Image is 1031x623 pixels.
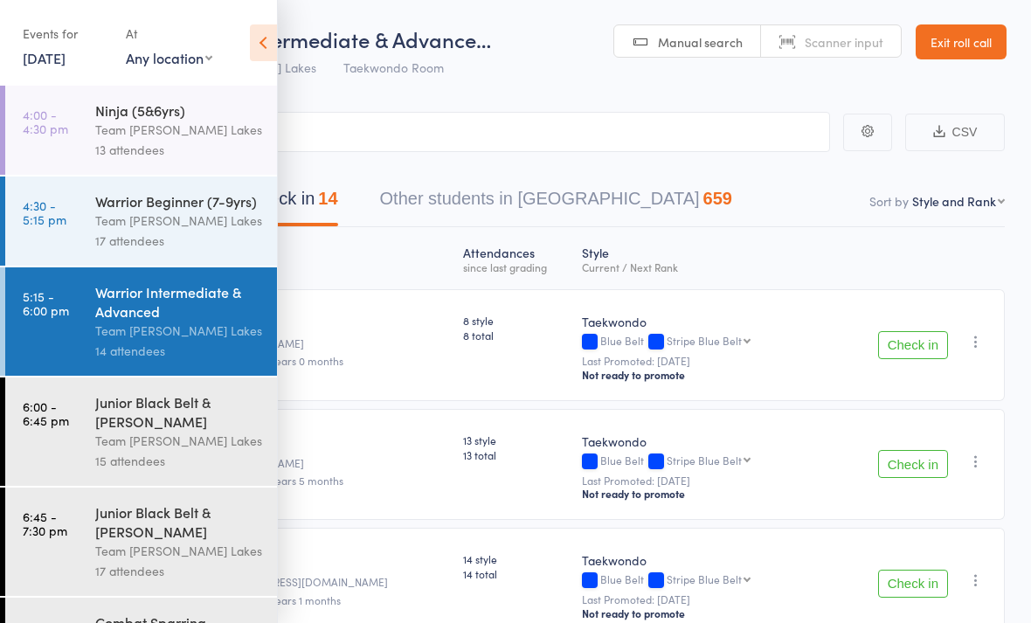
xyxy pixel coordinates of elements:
div: since last grading [463,261,568,273]
small: kimr_82@hotmail.com [126,337,450,350]
div: At [126,19,212,48]
div: Blue Belt [582,573,834,588]
div: Style and Rank [912,192,996,210]
span: 13 style [463,433,568,447]
button: Check in [878,450,948,478]
div: Not ready to promote [582,487,834,501]
small: Last Promoted: [DATE] [582,593,834,606]
div: 13 attendees [95,140,262,160]
span: 14 total [463,566,568,581]
a: 6:45 -7:30 pmJunior Black Belt & [PERSON_NAME]Team [PERSON_NAME] Lakes17 attendees [5,488,277,596]
div: Stripe Blue Belt [667,335,742,346]
div: Warrior Beginner (7-9yrs) [95,191,262,211]
div: Not ready to promote [582,606,834,620]
time: 5:15 - 6:00 pm [23,289,69,317]
a: 4:30 -5:15 pmWarrior Beginner (7-9yrs)Team [PERSON_NAME] Lakes17 attendees [5,177,277,266]
a: [DATE] [23,48,66,67]
a: Exit roll call [916,24,1007,59]
div: Junior Black Belt & [PERSON_NAME] [95,392,262,431]
span: 14 style [463,551,568,566]
div: Team [PERSON_NAME] Lakes [95,120,262,140]
small: nawkavanagh@gmail.com [126,457,450,469]
div: 14 [318,189,337,208]
div: Atten­dances [456,235,575,281]
div: Junior Black Belt & [PERSON_NAME] [95,502,262,541]
div: Warrior Intermediate & Advanced [95,282,262,321]
span: Manual search [658,33,743,51]
div: Team [PERSON_NAME] Lakes [95,541,262,561]
div: Not ready to promote [582,368,834,382]
a: 4:00 -4:30 pmNinja (5&6yrs)Team [PERSON_NAME] Lakes13 attendees [5,86,277,175]
div: Taekwondo [582,433,834,450]
time: 4:00 - 4:30 pm [23,107,68,135]
div: 15 attendees [95,451,262,471]
div: Taekwondo [582,313,834,330]
time: 4:30 - 5:15 pm [23,198,66,226]
span: Scanner input [805,33,883,51]
div: Team [PERSON_NAME] Lakes [95,321,262,341]
small: Last Promoted: [DATE] [582,355,834,367]
div: 17 attendees [95,561,262,581]
div: Events for [23,19,108,48]
div: Ninja (5&6yrs) [95,100,262,120]
div: 14 attendees [95,341,262,361]
span: 13 total [463,447,568,462]
a: 6:00 -6:45 pmJunior Black Belt & [PERSON_NAME]Team [PERSON_NAME] Lakes15 attendees [5,377,277,486]
div: Any location [126,48,212,67]
button: Waiting to check in14 [169,180,337,226]
span: Taekwondo Room [343,59,444,76]
div: Current / Next Rank [582,261,834,273]
div: 17 attendees [95,231,262,251]
div: Style [575,235,841,281]
small: Last Promoted: [DATE] [582,474,834,487]
label: Sort by [869,192,909,210]
a: 5:15 -6:00 pmWarrior Intermediate & AdvancedTeam [PERSON_NAME] Lakes14 attendees [5,267,277,376]
time: 6:00 - 6:45 pm [23,399,69,427]
button: Other students in [GEOGRAPHIC_DATA]659 [380,180,732,226]
div: Team [PERSON_NAME] Lakes [95,211,262,231]
span: 8 style [463,313,568,328]
div: Blue Belt [582,335,834,350]
div: Stripe Blue Belt [667,454,742,466]
button: CSV [905,114,1005,151]
div: 659 [703,189,732,208]
small: natalie_fe@hotmail.com [126,576,450,588]
time: 6:45 - 7:30 pm [23,509,67,537]
div: Taekwondo [582,551,834,569]
div: Blue Belt [582,454,834,469]
button: Check in [878,570,948,598]
span: 8 total [463,328,568,343]
span: Warrior Intermediate & Advance… [169,24,491,53]
button: Check in [878,331,948,359]
div: Team [PERSON_NAME] Lakes [95,431,262,451]
div: Stripe Blue Belt [667,573,742,585]
input: Search by name [26,112,830,152]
